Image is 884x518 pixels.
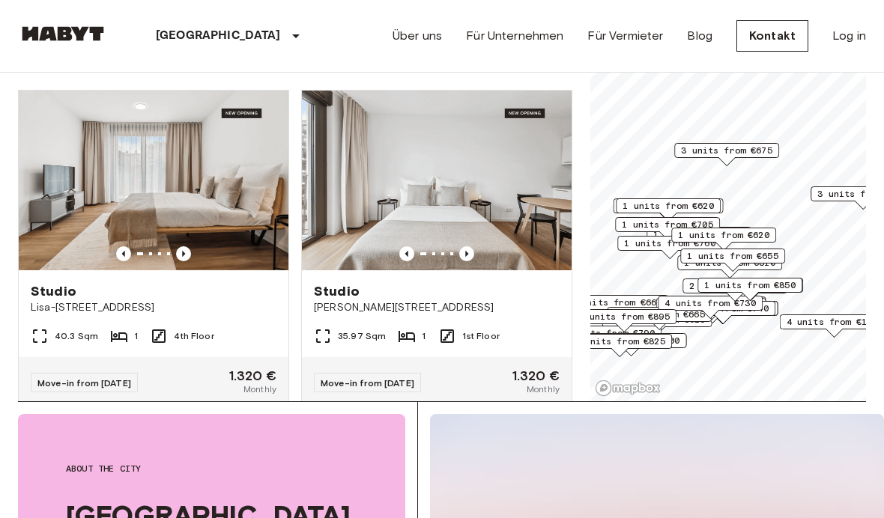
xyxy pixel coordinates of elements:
span: 1 units from €620 [623,199,714,213]
a: Marketing picture of unit DE-01-491-404-001Previous imagePrevious imageStudioLisa-[STREET_ADDRESS... [18,90,289,409]
img: Habyt [18,26,108,41]
span: Studio [31,282,76,300]
button: Previous image [116,246,131,261]
span: 1.320 € [229,369,276,383]
a: Für Unternehmen [466,27,563,45]
img: Marketing picture of unit DE-01-490-109-001 [302,91,572,270]
div: Map marker [559,295,669,318]
span: Move-in from [DATE] [321,377,414,388]
span: 35.97 Sqm [338,329,386,343]
span: 1 [422,329,426,343]
button: Previous image [459,246,474,261]
a: Log in [832,27,866,45]
div: Map marker [607,307,712,330]
span: 4 units from €730 [664,296,756,310]
div: Map marker [697,278,802,301]
span: 1.320 € [512,369,560,383]
span: 1 units from €1200 [584,334,680,347]
span: [PERSON_NAME][STREET_ADDRESS] [314,300,560,315]
span: 1 units from €620 [678,228,769,242]
div: Map marker [615,217,720,240]
span: 4th Floor [174,329,214,343]
span: Lisa-[STREET_ADDRESS] [31,300,276,315]
div: Map marker [682,278,787,302]
div: Map marker [674,143,779,166]
a: Marketing picture of unit DE-01-490-109-001Previous imagePrevious imageStudio[PERSON_NAME][STREET... [301,90,572,409]
div: Map marker [572,309,676,332]
span: Monthly [243,383,276,396]
span: 1 units from €850 [704,278,796,292]
div: Map marker [614,198,724,222]
div: Map marker [677,255,782,278]
span: Move-in from [DATE] [37,377,131,388]
span: About the city [66,462,357,475]
p: [GEOGRAPHIC_DATA] [156,27,281,45]
span: Studio [314,282,360,300]
span: 1st Floor [462,329,500,343]
div: Map marker [680,249,785,272]
span: 22 units from €665 [566,296,662,309]
div: Map marker [577,333,687,356]
button: Previous image [176,246,191,261]
div: Map marker [656,298,766,321]
div: Map marker [668,301,778,324]
a: Blog [687,27,712,45]
span: Monthly [527,383,560,396]
span: 1 units from €825 [574,335,665,348]
span: 1 units from €705 [622,218,713,231]
a: Kontakt [736,20,808,52]
span: 7 units from €665 [614,308,705,321]
span: 1 units from €760 [624,237,715,250]
span: 2 units from €730 [689,279,781,293]
div: Map marker [658,296,763,319]
span: 3 units from €740 [677,302,769,315]
div: Map marker [567,334,672,357]
span: 1 [134,329,138,343]
div: Map marker [671,228,776,251]
span: 3 units from €675 [681,144,772,157]
a: Für Vermieter [587,27,663,45]
span: 1 units from €895 [578,310,670,323]
button: Previous image [399,246,414,261]
div: Map marker [616,198,721,222]
div: Map marker [617,236,722,259]
span: 1 units from €655 [687,249,778,263]
img: Marketing picture of unit DE-01-491-404-001 [19,91,288,270]
a: Über uns [393,27,442,45]
span: 4 units from €1600 [787,315,883,329]
a: Mapbox logo [595,380,661,397]
span: 40.3 Sqm [55,329,98,343]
